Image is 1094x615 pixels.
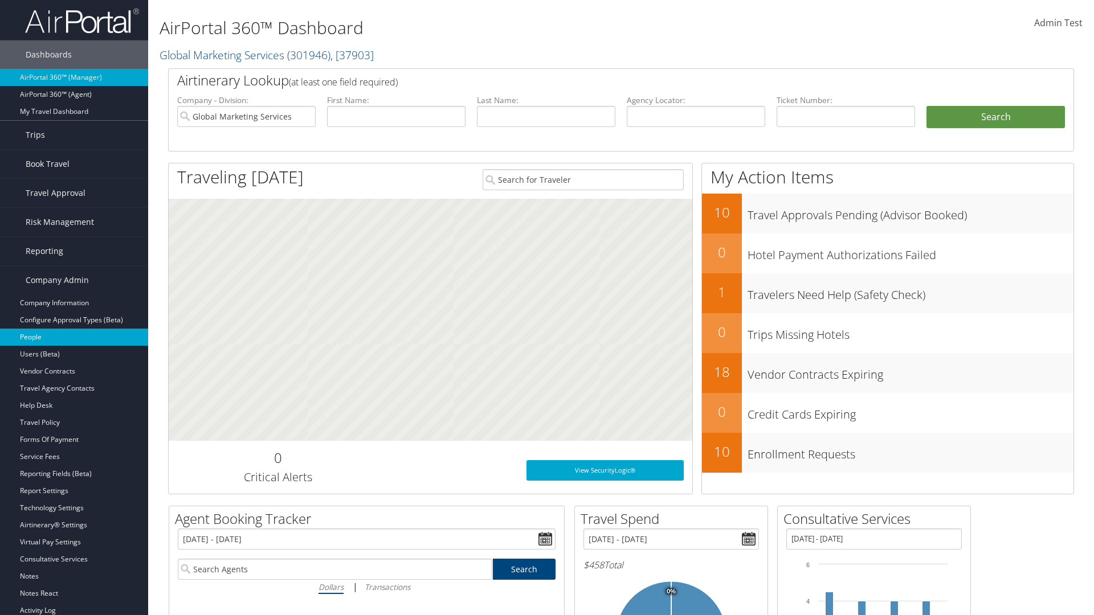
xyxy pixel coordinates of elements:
h3: Travel Approvals Pending (Advisor Booked) [748,202,1073,223]
h3: Credit Cards Expiring [748,401,1073,423]
a: Global Marketing Services [160,47,374,63]
span: Risk Management [26,208,94,236]
h1: AirPortal 360™ Dashboard [160,16,775,40]
label: Company - Division: [177,95,316,106]
a: 10Travel Approvals Pending (Advisor Booked) [702,194,1073,233]
button: Search [926,106,1065,129]
h2: Airtinerary Lookup [177,71,990,90]
span: ( 301946 ) [287,47,330,63]
a: 10Enrollment Requests [702,433,1073,473]
a: 0Trips Missing Hotels [702,313,1073,353]
a: Admin Test [1034,6,1083,41]
label: Agency Locator: [627,95,765,106]
h2: 18 [702,362,742,382]
h6: Total [583,559,759,571]
h3: Critical Alerts [177,469,378,485]
a: 18Vendor Contracts Expiring [702,353,1073,393]
a: 1Travelers Need Help (Safety Check) [702,273,1073,313]
span: Dashboards [26,40,72,69]
i: Dollars [319,581,344,592]
h2: 0 [702,243,742,262]
h2: 0 [702,322,742,342]
span: Reporting [26,237,63,265]
tspan: 4 [806,598,810,605]
a: 0Hotel Payment Authorizations Failed [702,233,1073,273]
div: | [178,580,556,594]
input: Search for Traveler [483,169,684,190]
h1: Traveling [DATE] [177,165,304,189]
h3: Trips Missing Hotels [748,321,1073,343]
span: Admin Test [1034,17,1083,29]
span: Book Travel [26,150,70,178]
h2: 10 [702,442,742,461]
label: Last Name: [477,95,615,106]
h2: Agent Booking Tracker [175,509,564,528]
h2: Consultative Services [783,509,970,528]
i: Transactions [365,581,410,592]
h2: 0 [177,448,378,468]
h3: Enrollment Requests [748,441,1073,462]
h2: 1 [702,282,742,302]
span: Travel Approval [26,179,85,207]
label: Ticket Number: [777,95,915,106]
label: First Name: [327,95,466,106]
tspan: 0% [667,588,676,595]
a: Search [493,559,556,580]
h2: 0 [702,402,742,421]
span: Trips [26,121,45,149]
h3: Hotel Payment Authorizations Failed [748,241,1073,263]
a: 0Credit Cards Expiring [702,393,1073,433]
img: airportal-logo.png [25,7,139,34]
span: , [ 37903 ] [330,47,374,63]
h2: 10 [702,203,742,222]
span: $458 [583,559,604,571]
h2: Travel Spend [581,509,768,528]
span: Company Admin [26,266,89,294]
a: View SecurityLogic® [526,460,684,481]
tspan: 6 [806,561,810,568]
h3: Vendor Contracts Expiring [748,361,1073,383]
input: Search Agents [178,559,492,580]
h1: My Action Items [702,165,1073,189]
span: (at least one field required) [289,76,398,88]
h3: Travelers Need Help (Safety Check) [748,281,1073,303]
